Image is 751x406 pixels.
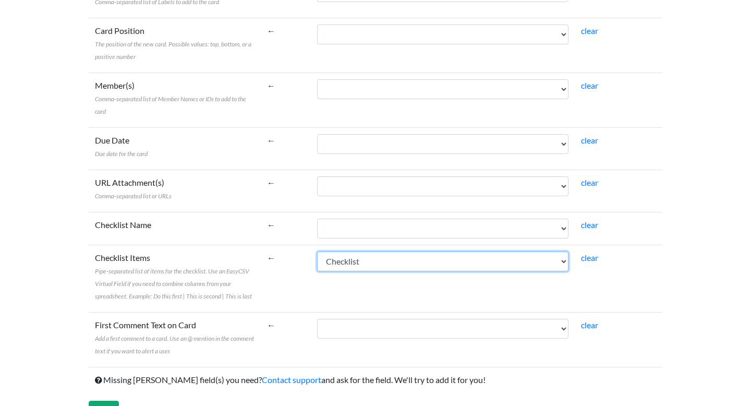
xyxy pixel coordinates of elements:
[95,150,148,158] span: Due date for the card
[699,354,738,393] iframe: Drift Widget Chat Controller
[95,95,246,115] span: Comma-separated list of Member Names or IDs to add to the card
[95,192,172,200] span: Comma-separated list or URLs
[95,40,251,61] span: The position of the new card. Possible values: top, bottom, or a positive number
[95,25,255,62] label: Card Position
[89,367,662,392] td: Missing [PERSON_NAME] field(s) you need? and ask for the field. We'll try to add it for you!
[261,212,311,245] td: ←
[581,80,598,90] a: clear
[581,26,598,35] a: clear
[581,177,598,187] a: clear
[261,245,311,312] td: ←
[262,375,321,385] a: Contact support
[261,127,311,170] td: ←
[261,73,311,127] td: ←
[95,134,148,159] label: Due Date
[95,252,255,302] label: Checklist Items
[581,220,598,230] a: clear
[581,320,598,330] a: clear
[261,170,311,212] td: ←
[261,312,311,367] td: ←
[95,319,255,356] label: First Comment Text on Card
[581,253,598,262] a: clear
[95,267,252,300] span: Pipe-separated list of items for the checklist. Use an EasyCSV Virtual Field if you need to combi...
[261,18,311,73] td: ←
[95,335,254,355] span: Add a first comment to a card. Use an @ mention in the comment text if you want to alert a user.
[95,219,151,231] label: Checklist Name
[95,176,172,201] label: URL Attachment(s)
[95,79,255,117] label: Member(s)
[581,135,598,145] a: clear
